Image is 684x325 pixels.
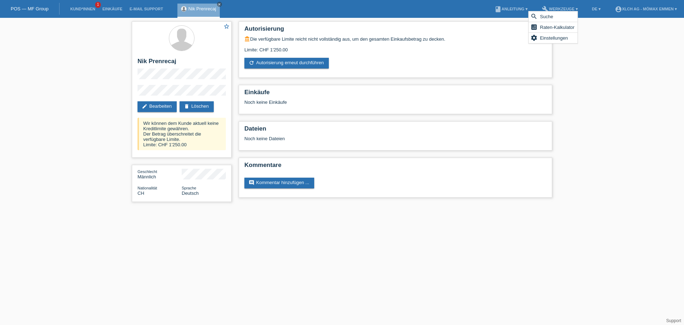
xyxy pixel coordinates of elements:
[530,13,538,20] i: search
[244,178,314,188] a: commentKommentar hinzufügen ...
[67,7,99,11] a: Kund*innen
[244,25,546,36] h2: Autorisierung
[244,162,546,172] h2: Kommentare
[611,7,680,11] a: account_circleXLCH AG - Mömax Emmen ▾
[615,6,622,13] i: account_circle
[188,6,216,11] a: Nik Prenrecaj
[138,58,226,68] h2: Nik Prenrecaj
[138,118,226,150] div: Wir können dem Kunde aktuell keine Kreditlimite gewähren. Der Betrag überschreitet die verfügbare...
[666,318,681,323] a: Support
[244,125,546,136] h2: Dateien
[249,60,254,66] i: refresh
[244,42,546,52] div: Limite: CHF 1'250.00
[530,34,538,41] i: settings
[538,7,581,11] a: buildWerkzeuge ▾
[244,89,546,100] h2: Einkäufe
[539,34,569,42] span: Einstellungen
[182,186,196,190] span: Sprache
[530,24,538,31] i: calculate
[244,136,462,141] div: Noch keine Dateien
[218,2,221,6] i: close
[249,180,254,186] i: comment
[142,103,147,109] i: edit
[11,6,48,11] a: POS — MF Group
[244,58,329,68] a: refreshAutorisierung erneut durchführen
[539,12,554,21] span: Suche
[138,186,157,190] span: Nationalität
[138,169,182,179] div: Männlich
[589,7,604,11] a: DE ▾
[126,7,167,11] a: E-Mail Support
[539,23,576,31] span: Raten-Kalkulator
[217,2,222,7] a: close
[223,23,230,30] i: star_border
[95,2,101,8] span: 1
[491,7,531,11] a: bookAnleitung ▾
[138,101,177,112] a: editBearbeiten
[244,36,546,42] div: Die verfügbare Limite reicht nicht vollständig aus, um den gesamten Einkaufsbetrag zu decken.
[184,103,190,109] i: delete
[542,6,549,13] i: build
[244,100,546,110] div: Noch keine Einkäufe
[182,191,199,196] span: Deutsch
[99,7,126,11] a: Einkäufe
[138,191,144,196] span: Schweiz
[244,36,250,42] i: account_balance
[494,6,502,13] i: book
[180,101,214,112] a: deleteLöschen
[138,169,157,174] span: Geschlecht
[223,23,230,31] a: star_border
